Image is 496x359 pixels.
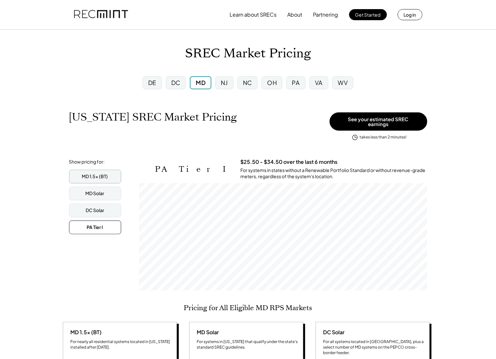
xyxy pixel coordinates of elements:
button: About [288,8,303,21]
div: VA [315,79,323,87]
div: MD Solar [86,190,105,197]
div: takes less than 2 minutes! [360,135,407,140]
div: NC [243,79,252,87]
div: WV [338,79,348,87]
button: Learn about SRECs [230,8,277,21]
div: DC [171,79,180,87]
div: MD 1.5x (BT) [68,329,102,336]
button: Log in [398,9,422,20]
div: For systems in [US_STATE] that qualify under the state's standard SREC guidelines. [197,339,298,350]
div: DC Solar [86,207,104,214]
img: recmint-logotype%403x.png [74,4,128,26]
div: DC Solar [321,329,345,336]
div: NJ [221,79,228,87]
h1: SREC Market Pricing [185,46,311,61]
div: PA [292,79,300,87]
div: DE [148,79,156,87]
div: Show pricing for: [69,159,105,165]
div: For nearly all residential systems located in [US_STATE] installed after [DATE]. [71,339,172,350]
div: MD Solar [194,329,219,336]
div: For systems in states without a Renewable Portfolio Standard or without revenue-grade meters, reg... [241,167,427,180]
div: MD [196,79,205,87]
h1: [US_STATE] SREC Market Pricing [69,111,237,123]
div: OH [267,79,277,87]
button: Get Started [349,9,387,20]
div: MD 1.5x (BT) [82,173,108,180]
h2: PA Tier I [155,165,231,174]
button: Partnering [313,8,338,21]
button: See your estimated SREC earnings [330,112,427,131]
div: PA Tier I [87,224,103,231]
h3: $25.50 - $34.50 over the last 6 months [241,159,338,165]
div: For all systems located in [GEOGRAPHIC_DATA], plus a select number of MD systems on the PEPCO cro... [323,339,424,355]
h2: Pricing for All Eligible MD RPS Markets [184,304,312,312]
